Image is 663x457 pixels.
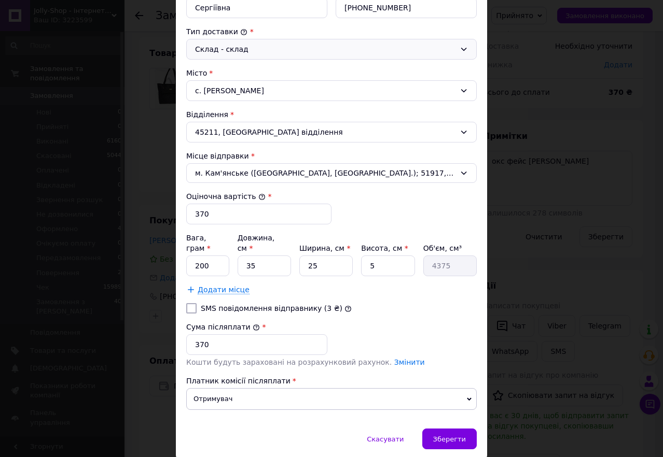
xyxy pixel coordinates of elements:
label: Оціночна вартість [186,192,266,201]
div: 45211, [GEOGRAPHIC_DATA] відділення [186,122,477,142]
span: м. Кам'янське ([GEOGRAPHIC_DATA], [GEOGRAPHIC_DATA].); 51917, просп. [STREET_ADDRESS] [195,168,455,178]
span: Зберегти [433,435,466,443]
span: Отримувач [186,388,477,410]
label: Сума післяплати [186,323,260,331]
div: Об'єм, см³ [423,243,477,253]
a: Змінити [394,358,425,366]
span: Платник комісії післяплати [186,377,291,385]
label: Ширина, см [299,244,350,252]
label: Довжина, см [238,234,275,252]
span: Скасувати [367,435,404,443]
span: Кошти будуть зараховані на розрахунковий рахунок. [186,358,425,366]
label: Висота, см [361,244,408,252]
span: Додати місце [198,285,250,294]
div: с. [PERSON_NAME] [186,80,477,101]
div: Відділення [186,109,477,120]
label: Вага, грам [186,234,211,252]
div: Склад - склад [195,44,455,55]
div: Місто [186,68,477,78]
label: SMS повідомлення відправнику (3 ₴) [201,304,342,312]
div: Місце відправки [186,151,477,161]
div: Тип доставки [186,26,477,37]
